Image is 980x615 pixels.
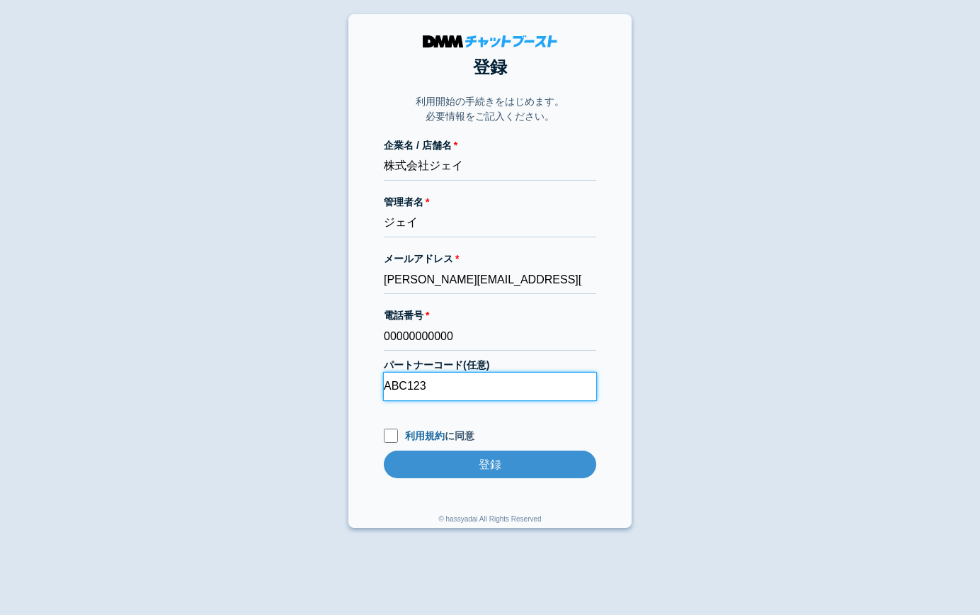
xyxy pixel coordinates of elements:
[384,308,596,323] label: 電話番号
[384,266,596,294] input: xxx@cb.com
[384,195,596,210] label: 管理者名
[405,430,445,441] a: 利用規約
[416,94,564,124] p: 利用開始の手続きをはじめます。 必要情報をご記入ください。
[423,35,557,47] img: DMMチャットブースト
[384,358,596,373] label: パートナーコード(任意)
[384,55,596,80] h1: 登録
[384,323,596,351] input: 0000000000
[384,252,596,266] label: メールアドレス
[384,138,596,153] label: 企業名 / 店舗名
[384,451,596,478] input: 登録
[384,373,596,400] input: ABC123
[384,210,596,237] input: 会話 太郎
[438,514,541,528] div: © hassyadai All Rights Reserved
[384,429,596,444] label: に同意
[384,429,398,443] input: 利用規約に同意
[384,153,596,181] input: 株式会社チャットブースト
